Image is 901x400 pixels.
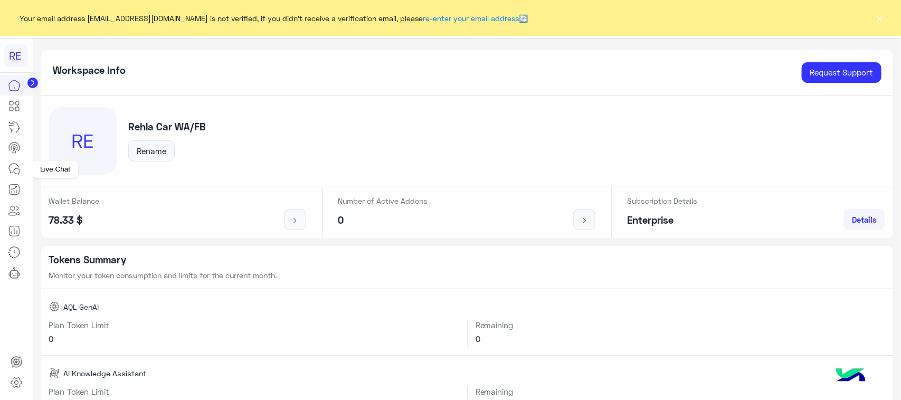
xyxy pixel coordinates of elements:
[20,13,528,24] span: Your email address [EMAIL_ADDRESS][DOMAIN_NAME] is not verified, if you didn't receive a verifica...
[852,215,877,224] span: Details
[49,387,459,396] h6: Plan Token Limit
[49,301,60,312] img: AQL GenAI
[628,214,698,226] h5: Enterprise
[49,368,60,378] img: AI Knowledge Assistant
[128,140,175,161] button: Rename
[49,320,459,330] h6: Plan Token Limit
[289,216,302,225] img: icon
[32,161,78,178] div: Live Chat
[4,44,27,67] div: RE
[338,214,428,226] h5: 0
[476,334,885,344] h6: 0
[128,121,206,133] h5: Rehla Car WA/FB
[49,214,100,226] h5: 78.33 $
[338,195,428,206] p: Number of Active Addons
[49,195,100,206] p: Wallet Balance
[63,301,99,312] span: AQL GenAI
[875,13,885,23] button: ×
[63,368,146,379] span: AI Knowledge Assistant
[423,14,519,23] a: re-enter your email address
[49,254,886,266] h5: Tokens Summary
[49,334,459,344] h6: 0
[53,64,126,77] h5: Workspace Info
[49,270,886,281] p: Monitor your token consumption and limits for the current month.
[802,62,881,83] a: Request Support
[49,107,117,175] div: RE
[476,320,885,330] h6: Remaining
[578,216,591,225] img: icon
[628,195,698,206] p: Subscription Details
[843,209,885,230] a: Details
[476,387,885,396] h6: Remaining
[832,358,869,395] img: hulul-logo.png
